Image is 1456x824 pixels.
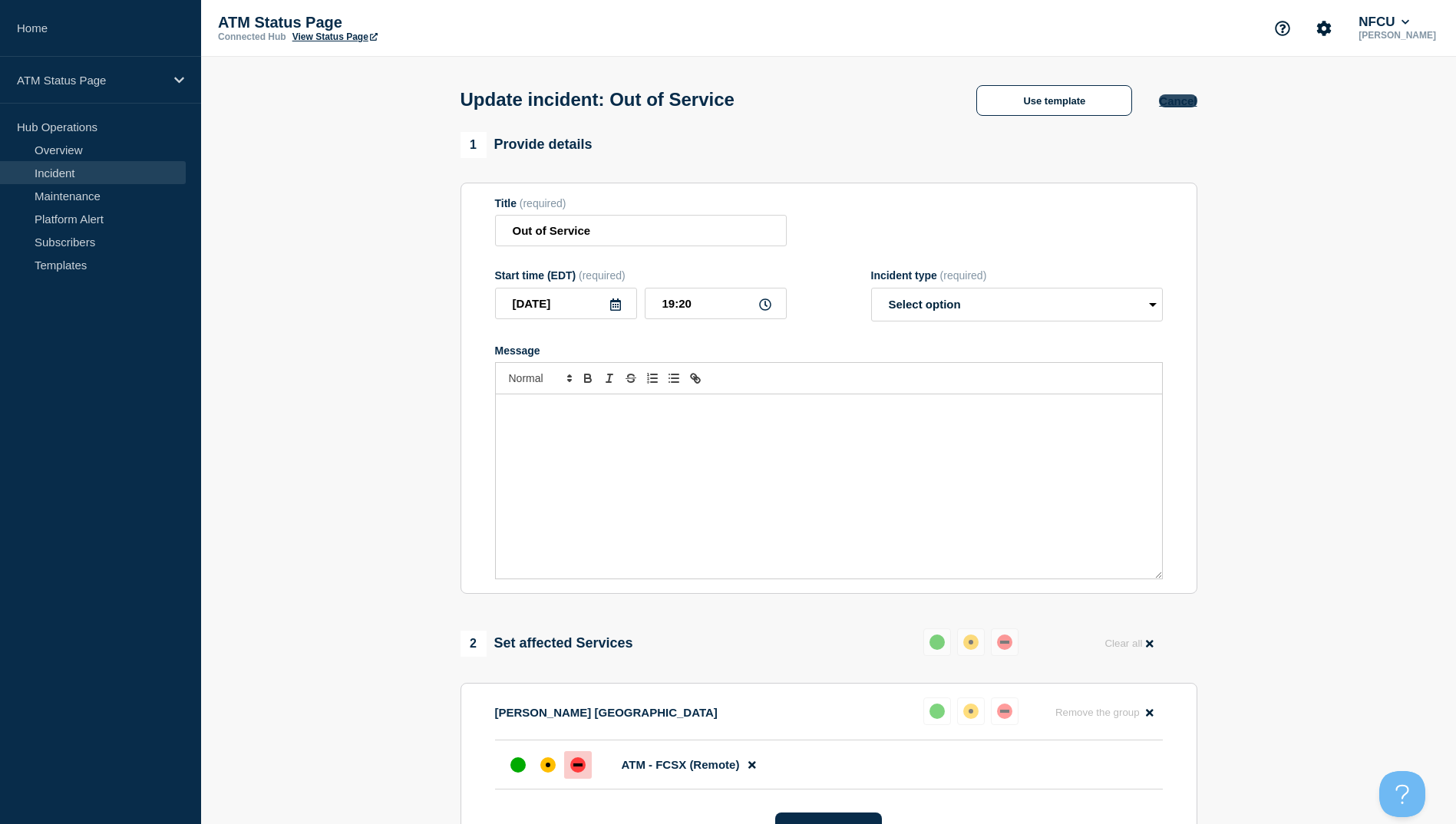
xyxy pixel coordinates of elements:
[495,288,637,319] input: YYYY-MM-DD
[622,758,740,771] span: ATM - FCSX (Remote)
[502,369,577,387] span: Font size
[510,757,526,773] div: up
[292,31,378,42] a: View Status Page
[1055,707,1140,718] span: Remove the group
[929,634,945,650] div: up
[871,269,1163,282] div: Incident type
[963,704,979,719] div: affected
[991,628,1019,656] button: down
[461,132,593,158] div: Provide details
[1355,15,1412,30] button: NFCU
[461,631,487,657] span: 2
[923,697,951,725] button: up
[495,344,1163,357] div: Message
[1355,30,1439,41] p: [PERSON_NAME]
[957,697,985,725] button: affected
[871,288,1163,321] select: Incident type
[540,757,556,773] div: affected
[940,269,987,282] span: (required)
[1159,94,1197,107] button: Cancel
[1308,12,1340,44] button: Account settings
[218,14,525,31] p: ATM Status Page
[997,704,1012,719] div: down
[1379,771,1425,817] iframe: Help Scout Beacon - Open
[461,631,633,657] div: Set affected Services
[495,215,787,246] input: Title
[1266,12,1299,44] button: Support
[461,132,487,158] span: 1
[495,197,787,209] div: Title
[17,74,164,87] p: ATM Status Page
[991,697,1019,725] button: down
[957,628,985,656] button: affected
[461,89,735,110] h1: Update incident: Out of Service
[599,369,620,387] button: Toggle italic text
[923,628,951,656] button: up
[495,706,718,719] p: [PERSON_NAME] [GEOGRAPHIC_DATA]
[642,369,663,387] button: Toggle ordered list
[577,369,599,387] button: Toggle bold text
[663,369,685,387] button: Toggle bulleted list
[495,269,787,282] div: Start time (EDT)
[1046,697,1163,727] button: Remove the group
[579,269,626,282] span: (required)
[997,634,1012,650] div: down
[929,704,945,719] div: up
[976,85,1132,116] button: Use template
[963,634,979,650] div: affected
[496,394,1162,578] div: Message
[218,31,286,42] p: Connected Hub
[520,197,566,209] span: (required)
[1095,628,1162,658] button: Clear all
[685,369,706,387] button: Toggle link
[645,288,787,319] input: HH:MM
[570,757,586,773] div: down
[620,369,642,387] button: Toggle strikethrough text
